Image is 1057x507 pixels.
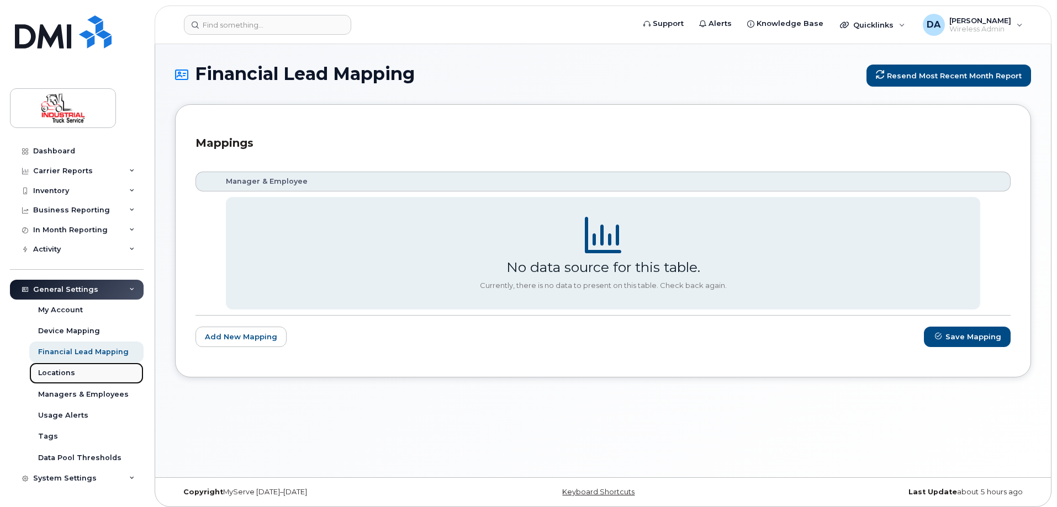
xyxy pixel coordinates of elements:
[175,64,1031,87] h1: Financial Lead Mapping
[924,327,1011,347] input: Save Mapping
[195,327,287,347] a: Add New Mapping
[866,65,1031,87] a: Resend most recent month report
[195,135,253,151] h3: Mappings
[562,488,635,496] a: Keyboard Shortcuts
[183,488,223,496] strong: Copyright
[216,172,990,191] th: Manager & Employee
[175,488,461,497] div: MyServe [DATE]–[DATE]
[506,259,700,275] div: No data source for this table.
[908,488,957,496] strong: Last Update
[480,281,727,290] div: Currently, there is no data to present on this table. Check back again.
[746,488,1031,497] div: about 5 hours ago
